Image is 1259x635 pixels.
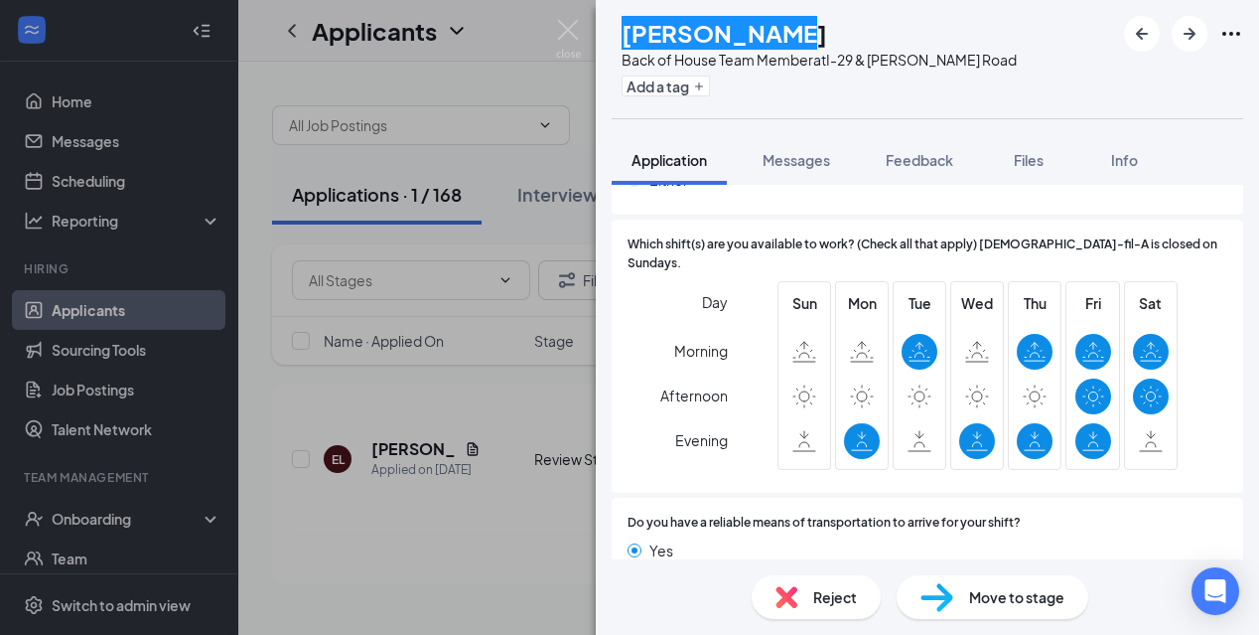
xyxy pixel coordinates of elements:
[1075,292,1111,314] span: Fri
[1130,22,1154,46] svg: ArrowLeftNew
[844,292,880,314] span: Mon
[959,292,995,314] span: Wed
[1219,22,1243,46] svg: Ellipses
[1111,151,1138,169] span: Info
[622,76,710,96] button: PlusAdd a tag
[649,540,673,561] span: Yes
[1133,292,1169,314] span: Sat
[1124,16,1160,52] button: ArrowLeftNew
[628,236,1227,273] span: Which shift(s) are you available to work? (Check all that apply) [DEMOGRAPHIC_DATA]-fil-A is clos...
[628,514,1021,533] span: Do you have a reliable means of transportation to arrive for your shift?
[886,151,953,169] span: Feedback
[969,586,1064,608] span: Move to stage
[622,50,1017,70] div: Back of House Team Member at I-29 & [PERSON_NAME] Road
[1191,567,1239,615] div: Open Intercom Messenger
[1178,22,1201,46] svg: ArrowRight
[675,422,728,458] span: Evening
[702,291,728,313] span: Day
[674,333,728,369] span: Morning
[660,378,728,413] span: Afternoon
[1172,16,1207,52] button: ArrowRight
[902,292,937,314] span: Tue
[1017,292,1052,314] span: Thu
[763,151,830,169] span: Messages
[1014,151,1044,169] span: Files
[631,151,707,169] span: Application
[786,292,822,314] span: Sun
[813,586,857,608] span: Reject
[622,16,827,50] h1: [PERSON_NAME]
[693,80,705,92] svg: Plus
